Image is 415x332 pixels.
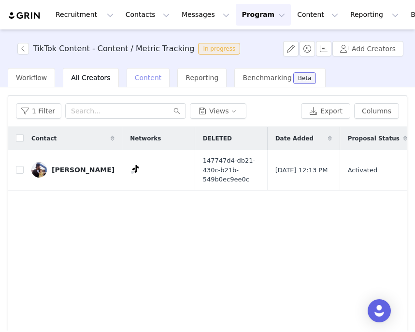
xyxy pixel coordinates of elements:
span: Benchmarking [243,74,291,82]
button: 1 Filter [16,103,61,119]
button: Contacts [120,4,175,26]
a: [PERSON_NAME] [31,162,114,178]
img: 5096e42d-0565-4f07-87c7-724fbed23b2a.jpg [31,162,47,178]
button: Columns [354,103,399,119]
i: icon: search [173,108,180,114]
button: Add Creators [332,41,403,56]
span: [DATE] 12:13 PM [275,166,328,175]
span: Reporting [186,74,218,82]
span: Workflow [16,74,47,82]
button: Export [301,103,350,119]
h3: TikTok Content - Content / Metric Tracking [33,43,194,55]
img: grin logo [8,11,42,20]
span: [object Object] [17,43,244,55]
span: Proposal Status [348,134,400,143]
input: Search... [65,103,186,119]
button: Recruitment [50,4,119,26]
span: Contact [31,134,57,143]
button: Program [236,4,291,26]
span: Content [135,74,162,82]
button: Reporting [344,4,404,26]
span: DELETED [203,134,232,143]
div: Open Intercom Messenger [368,299,391,322]
button: Messages [176,4,235,26]
div: [PERSON_NAME] [52,166,114,174]
span: Date Added [275,134,314,143]
span: Networks [130,134,161,143]
button: Content [291,4,344,26]
div: Beta [298,75,312,81]
button: Views [190,103,246,119]
span: In progress [198,43,240,55]
span: 147747d4-db21-430c-b21b-549b0ec9ee0c [203,156,259,184]
span: All Creators [71,74,110,82]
